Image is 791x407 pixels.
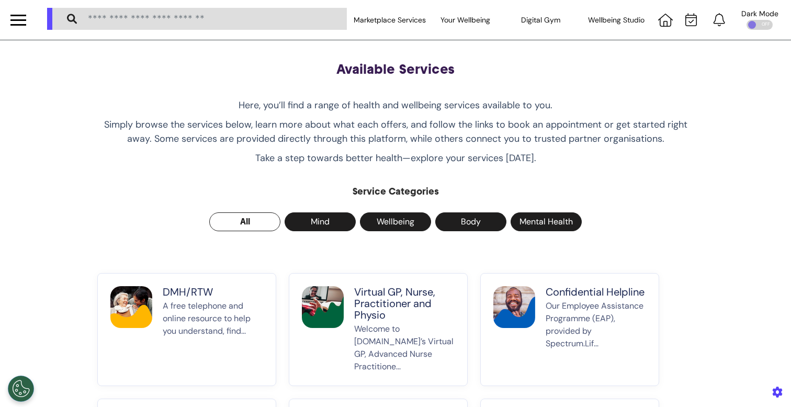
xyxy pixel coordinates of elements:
[493,286,535,328] img: Confidential Helpline
[97,61,694,77] h1: Available Services
[209,212,280,231] button: All
[435,212,506,231] button: Body
[427,5,503,35] div: Your Wellbeing
[289,273,468,386] button: Virtual GP, Nurse, Practitioner and PhysioVirtual GP, Nurse, Practitioner and PhysioWelcome to [D...
[97,186,694,198] h2: Service Categories
[97,118,694,146] p: Simply browse the services below, learn more about what each offers, and follow the links to book...
[579,5,654,35] div: Wellbeing Studio
[503,5,578,35] div: Digital Gym
[163,286,263,298] p: DMH/RTW
[97,151,694,165] p: Take a step towards better health—explore your services [DATE].
[354,323,455,373] p: Welcome to [DOMAIN_NAME]’s Virtual GP, Advanced Nurse Practitione...
[354,286,455,321] p: Virtual GP, Nurse, Practitioner and Physio
[741,10,778,17] div: Dark Mode
[97,273,276,386] button: DMH/RTWDMH/RTWA free telephone and online resource to help you understand, find...
[480,273,659,386] button: Confidential HelplineConfidential HelplineOur Employee Assistance Programme (EAP), provided by Sp...
[360,212,431,231] button: Wellbeing
[163,300,263,373] p: A free telephone and online resource to help you understand, find...
[546,286,646,298] p: Confidential Helpline
[302,286,344,328] img: Virtual GP, Nurse, Practitioner and Physio
[97,98,694,112] p: Here, you’ll find a range of health and wellbeing services available to you.
[747,20,773,30] div: OFF
[546,300,646,373] p: Our Employee Assistance Programme (EAP), provided by Spectrum.Lif...
[285,212,356,231] button: Mind
[511,212,582,231] button: Mental Health
[8,376,34,402] button: Open Preferences
[110,286,152,328] img: DMH/RTW
[352,5,427,35] div: Marketplace Services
